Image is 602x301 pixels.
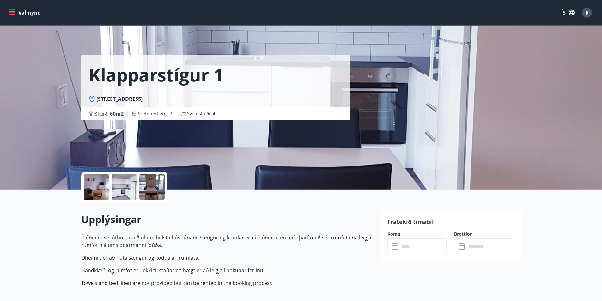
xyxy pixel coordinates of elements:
[585,9,588,16] span: Þ
[387,218,513,226] p: Frátekið tímabil
[387,231,447,237] label: Koma
[138,111,173,117] span: Svefnherbergi :
[81,279,372,287] p: Towels and bed linen are not provided but can be rented in the booking process
[81,267,372,274] p: Handklæði og rúmföt eru ekki til staðar en hægt er að leigja í bókunar ferlinu
[558,7,578,18] button: ÍS
[81,212,372,226] h2: Upplýsingar
[170,111,173,117] span: 1
[454,231,513,237] label: Brottför
[579,5,594,20] button: Þ
[110,110,124,117] span: 60 m2
[187,111,215,117] span: Svefnstæði :
[81,234,372,249] p: Íbúðin er vel útbúin með öllum helsta húsbúnaði. Sængur og koddar eru í íbúðinnu en hafa þarf með...
[89,63,224,87] h1: Klapparstígur 1
[95,110,124,117] span: Stærð :
[96,95,143,102] span: [STREET_ADDRESS]
[81,254,372,262] p: Óheimilt er að nota sængur og kodda án rúmfata.
[213,111,215,117] span: 4
[8,7,43,18] button: menu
